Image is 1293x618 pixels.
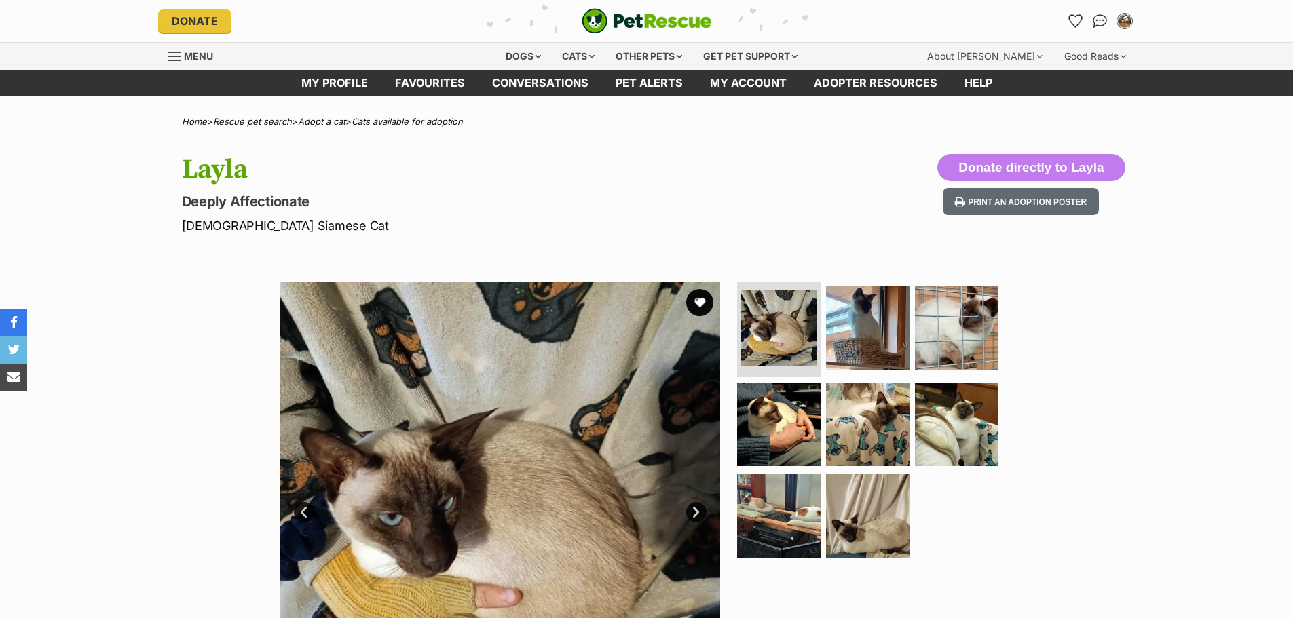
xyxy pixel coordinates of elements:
img: Photo of Layla [741,290,817,366]
a: Menu [168,43,223,67]
div: Good Reads [1055,43,1136,70]
img: Photo of Layla [737,383,821,466]
button: My account [1114,10,1136,32]
a: Home [182,116,207,127]
a: Donate [158,9,231,33]
div: Dogs [496,43,550,70]
p: Deeply Affectionate [182,192,756,211]
img: chat-41dd97257d64d25036548639549fe6c8038ab92f7586957e7f3b1b290dea8141.svg [1093,14,1107,28]
img: Photo of Layla [826,286,910,370]
a: Help [951,70,1006,96]
h1: Layla [182,154,756,185]
a: Adopt a cat [298,116,345,127]
a: Pet alerts [602,70,696,96]
a: Adopter resources [800,70,951,96]
a: My profile [288,70,381,96]
a: Rescue pet search [213,116,292,127]
img: Ian Sprawson profile pic [1118,14,1131,28]
a: Conversations [1089,10,1111,32]
div: > > > [148,117,1146,127]
a: PetRescue [582,8,712,34]
img: Photo of Layla [737,474,821,558]
a: Next [686,502,707,522]
button: Donate directly to Layla [937,154,1125,181]
div: Cats [552,43,604,70]
button: Print an adoption poster [943,188,1099,216]
div: Get pet support [694,43,807,70]
div: About [PERSON_NAME] [918,43,1052,70]
button: favourite [686,289,713,316]
img: logo-cat-932fe2b9b8326f06289b0f2fb663e598f794de774fb13d1741a6617ecf9a85b4.svg [582,8,712,34]
a: Favourites [1065,10,1087,32]
p: [DEMOGRAPHIC_DATA] Siamese Cat [182,216,756,235]
img: Photo of Layla [915,383,998,466]
a: Prev [294,502,314,522]
span: Menu [184,50,213,62]
div: Other pets [606,43,692,70]
a: conversations [479,70,602,96]
img: Photo of Layla [826,383,910,466]
img: Photo of Layla [915,286,998,370]
a: Cats available for adoption [352,116,463,127]
img: Photo of Layla [826,474,910,558]
a: My account [696,70,800,96]
a: Favourites [381,70,479,96]
ul: Account quick links [1065,10,1136,32]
